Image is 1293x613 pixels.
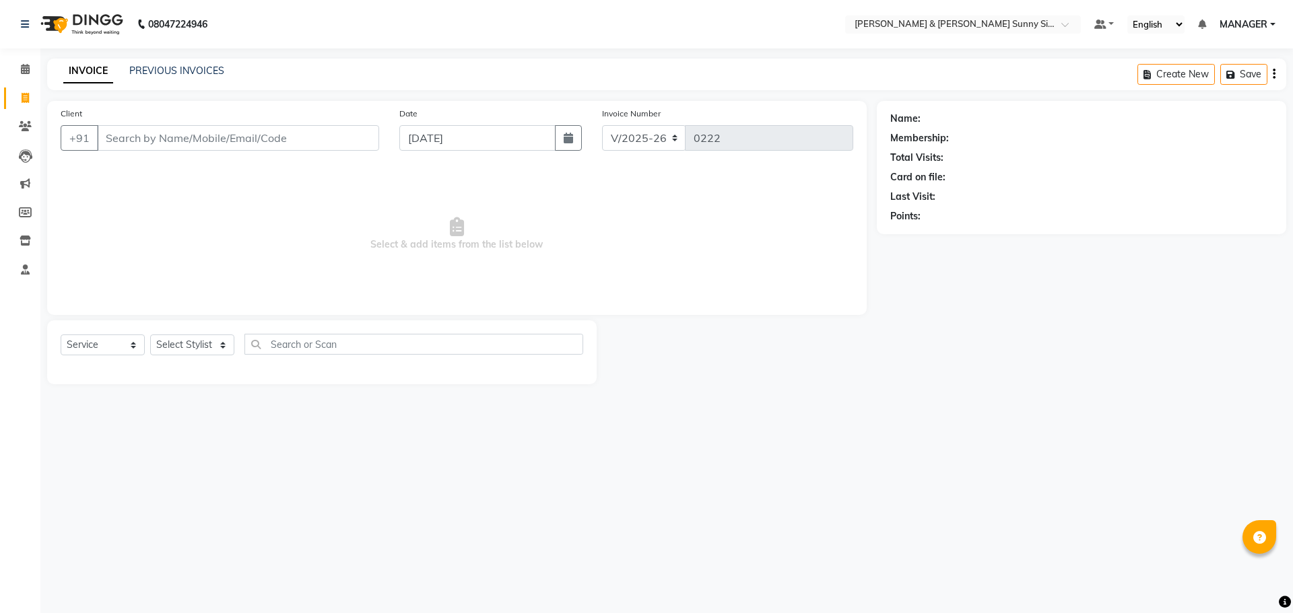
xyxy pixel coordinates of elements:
div: Card on file: [890,170,946,184]
button: +91 [61,125,98,151]
iframe: chat widget [1236,559,1280,600]
button: Save [1220,64,1267,85]
input: Search or Scan [244,334,583,355]
label: Invoice Number [602,108,661,120]
input: Search by Name/Mobile/Email/Code [97,125,379,151]
img: logo [34,5,127,43]
div: Membership: [890,131,949,145]
button: Create New [1137,64,1215,85]
a: PREVIOUS INVOICES [129,65,224,77]
div: Last Visit: [890,190,935,204]
div: Points: [890,209,921,223]
span: Select & add items from the list below [61,167,853,301]
label: Client [61,108,82,120]
div: Name: [890,112,921,126]
b: 08047224946 [148,5,207,43]
a: INVOICE [63,59,113,83]
span: MANAGER [1220,17,1267,32]
label: Date [399,108,418,120]
div: Total Visits: [890,151,943,165]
